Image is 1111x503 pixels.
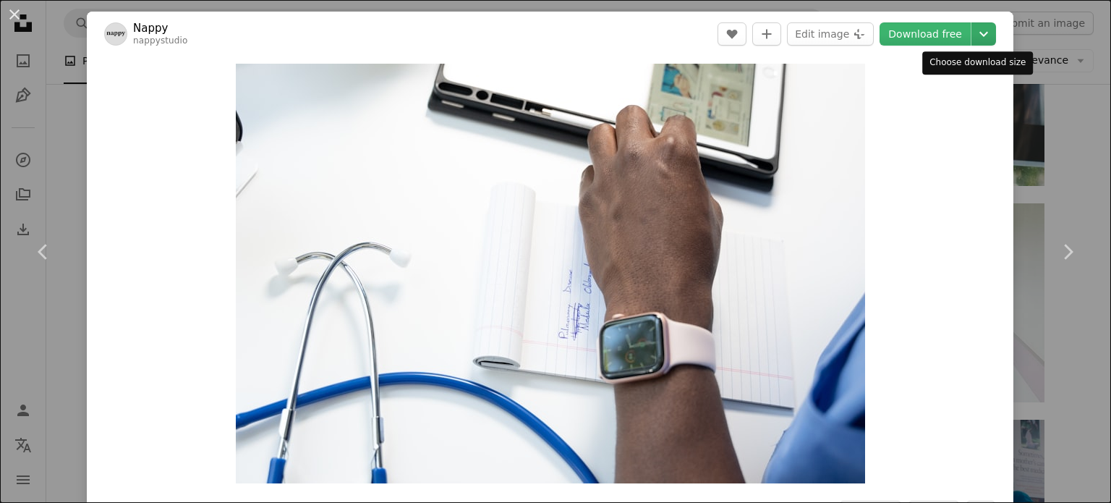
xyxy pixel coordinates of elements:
a: Nappy [133,21,187,35]
img: Go to Nappy's profile [104,22,127,46]
button: Add to Collection [752,22,781,46]
button: Edit image [787,22,874,46]
button: Like [718,22,746,46]
img: a hand holding a smart watch [236,64,865,483]
a: nappystudio [133,35,187,46]
button: Choose download size [971,22,996,46]
a: Next [1024,182,1111,321]
button: Zoom in on this image [236,64,865,483]
a: Download free [880,22,971,46]
div: Choose download size [922,51,1033,75]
